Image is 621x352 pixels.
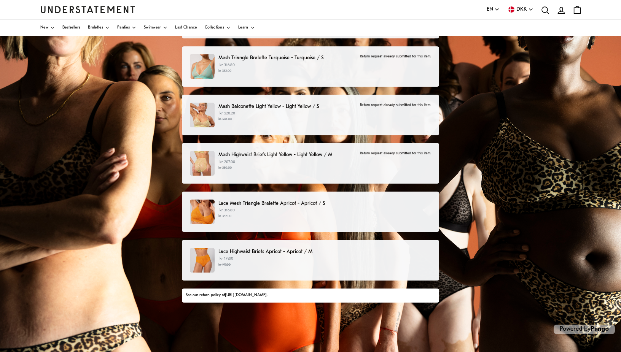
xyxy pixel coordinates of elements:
[487,5,493,14] span: EN
[190,248,215,273] img: ACLA-HIW-004-3.jpg
[190,151,215,176] img: LEME-HIW-003-1.jpg
[40,6,135,13] a: Understatement Homepage
[507,5,533,14] button: DKK
[218,159,356,171] p: kr 207.00
[40,26,48,30] span: New
[218,200,431,208] p: Lace Mesh Triangle Bralette Apricot - Apricot / S
[88,26,103,30] span: Bralettes
[218,151,356,159] p: Mesh Highwaist Briefs Light Yellow - Light Yellow / M
[205,20,231,36] a: Collections
[144,20,167,36] a: Swimwear
[218,103,356,111] p: Mesh Balconette Light Yellow - Light Yellow / S
[218,62,356,74] p: kr 316.80
[360,54,431,59] p: Return request already submitted for this item.
[225,293,267,297] a: [URL][DOMAIN_NAME]
[190,54,215,79] img: TUME-BRA-004_1.jpg
[190,103,215,127] img: LEME-BRA-017-19.jpg
[117,26,130,30] span: Panties
[218,214,231,218] strike: kr 352.00
[62,20,80,36] a: Bestsellers
[238,20,255,36] a: Learn
[516,5,527,14] span: DKK
[190,200,215,224] img: ACLA-BRA-015-1.jpg
[186,292,435,298] div: See our return policy at .
[218,256,431,267] p: kr 179.10
[218,111,356,122] p: kr 520.20
[175,26,197,30] span: Last Chance
[144,26,161,30] span: Swimwear
[218,248,431,256] p: Lace Highwaist Briefs Apricot - Apricot / M
[40,20,55,36] a: New
[218,263,231,266] strike: kr 199.00
[218,166,232,170] strike: kr 230.00
[360,151,431,156] p: Return request already submitted for this item.
[238,26,248,30] span: Learn
[554,325,615,334] p: Powered by
[205,26,224,30] span: Collections
[88,20,110,36] a: Bralettes
[487,5,500,14] button: EN
[218,69,231,73] strike: kr 352.00
[117,20,136,36] a: Panties
[218,117,232,121] strike: kr 578.00
[218,208,431,219] p: kr 316.80
[218,54,356,62] p: Mesh Triangle Bralette Turquoise - Turquoise / S
[360,103,431,108] p: Return request already submitted for this item.
[591,326,609,332] a: Pango
[62,26,80,30] span: Bestsellers
[175,20,197,36] a: Last Chance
